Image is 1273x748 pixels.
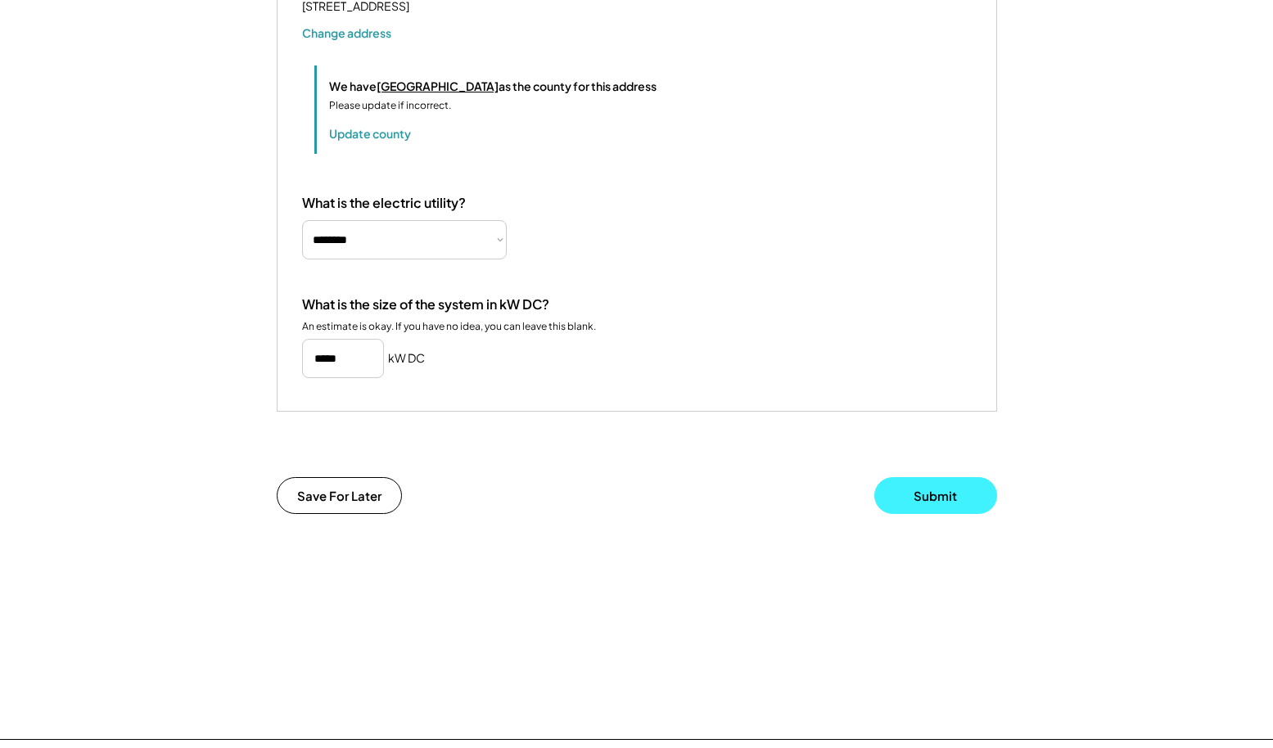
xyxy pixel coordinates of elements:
button: Save For Later [277,477,402,514]
div: We have as the county for this address [329,78,657,95]
button: Submit [874,477,997,514]
div: An estimate is okay. If you have no idea, you can leave this blank. [302,320,596,333]
button: Update county [329,125,411,142]
div: Please update if incorrect. [329,98,451,113]
h5: kW DC [388,350,425,367]
div: What is the size of the system in kW DC? [302,296,549,313]
div: What is the electric utility? [302,195,466,212]
u: [GEOGRAPHIC_DATA] [377,79,499,93]
button: Change address [302,25,391,41]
